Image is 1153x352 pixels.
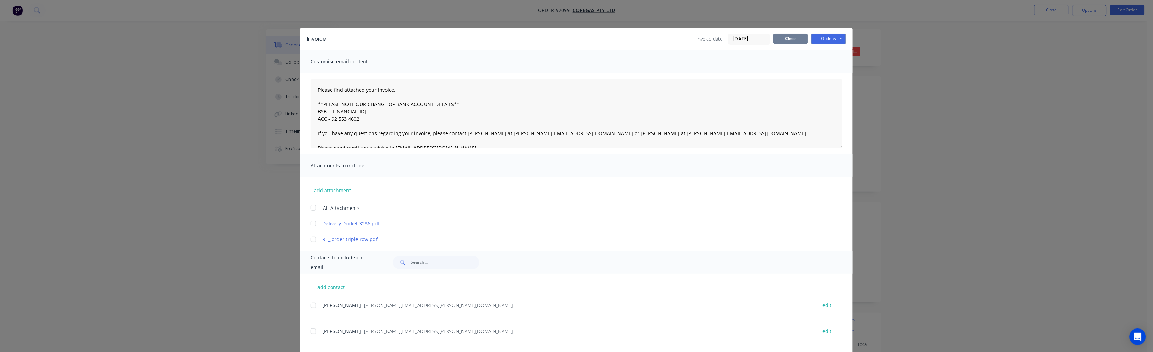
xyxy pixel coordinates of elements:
[311,161,387,170] span: Attachments to include
[322,302,361,308] span: [PERSON_NAME]
[1130,328,1146,345] div: Open Intercom Messenger
[773,34,808,44] button: Close
[323,204,360,212] span: All Attachments
[322,235,810,243] a: RE_ order triple row.pdf
[322,328,361,334] span: [PERSON_NAME]
[361,302,513,308] span: - [PERSON_NAME][EMAIL_ADDRESS][PERSON_NAME][DOMAIN_NAME]
[311,79,842,148] textarea: Please find attached your invoice. **PLEASE NOTE OUR CHANGE OF BANK ACCOUNT DETAILS** BSB - [FINA...
[311,185,354,195] button: add attachment
[819,300,836,310] button: edit
[311,57,387,66] span: Customise email content
[697,35,723,43] span: Invoice date
[411,256,479,269] input: Search...
[322,220,810,227] a: Delivery Docket 3286.pdf
[811,34,846,44] button: Options
[307,35,326,43] div: Invoice
[819,326,836,336] button: edit
[361,328,513,334] span: - [PERSON_NAME][EMAIL_ADDRESS][PERSON_NAME][DOMAIN_NAME]
[311,282,352,292] button: add contact
[311,253,376,272] span: Contacts to include on email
